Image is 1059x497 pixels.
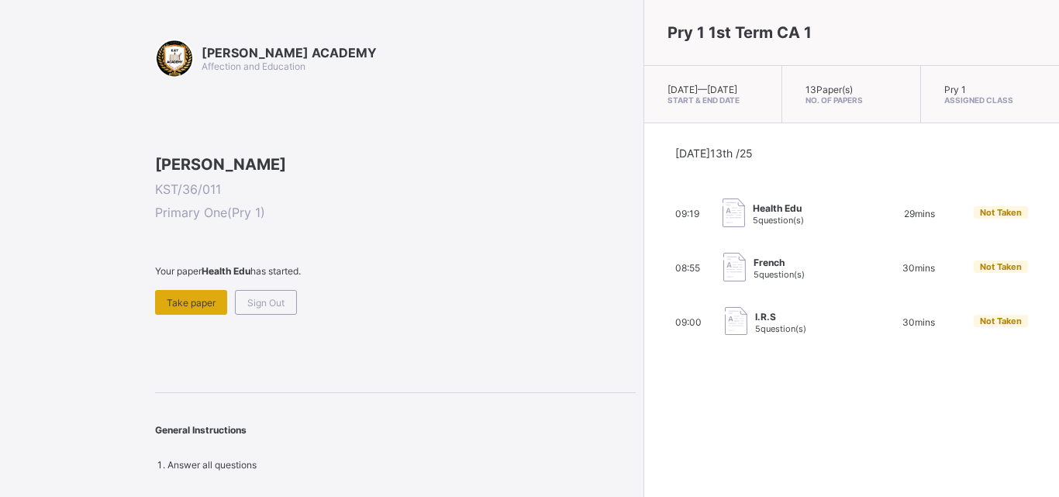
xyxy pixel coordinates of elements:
span: General Instructions [155,424,247,436]
span: Primary One ( Pry 1 ) [155,205,636,220]
span: Pry 1 1st Term CA 1 [667,23,812,42]
span: Not Taken [980,316,1022,326]
span: Not Taken [980,207,1022,218]
span: 5 question(s) [753,215,804,226]
span: [DATE] 13th /25 [675,147,753,160]
span: Affection and Education [202,60,305,72]
span: 30 mins [902,262,935,274]
span: Answer all questions [167,459,257,471]
b: Health Edu [202,265,250,277]
span: No. of Papers [805,95,896,105]
span: Your paper has started. [155,265,636,277]
span: Not Taken [980,261,1022,272]
span: 5 question(s) [755,323,806,334]
span: [PERSON_NAME] [155,155,636,174]
span: Assigned Class [944,95,1036,105]
span: I.R.S [755,311,806,323]
img: take_paper.cd97e1aca70de81545fe8e300f84619e.svg [723,253,746,281]
span: 30 mins [902,316,935,328]
img: take_paper.cd97e1aca70de81545fe8e300f84619e.svg [725,307,747,336]
span: French [754,257,805,268]
span: Take paper [167,297,216,309]
span: [DATE] — [DATE] [667,84,737,95]
span: 29 mins [904,208,935,219]
span: Sign Out [247,297,285,309]
span: 13 Paper(s) [805,84,853,95]
span: 5 question(s) [754,269,805,280]
span: [PERSON_NAME] ACADEMY [202,45,377,60]
span: 08:55 [675,262,700,274]
span: 09:00 [675,316,702,328]
span: KST/36/011 [155,181,636,197]
span: Start & End Date [667,95,758,105]
img: take_paper.cd97e1aca70de81545fe8e300f84619e.svg [723,198,745,227]
span: Health Edu [753,202,804,214]
span: Pry 1 [944,84,966,95]
span: 09:19 [675,208,699,219]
